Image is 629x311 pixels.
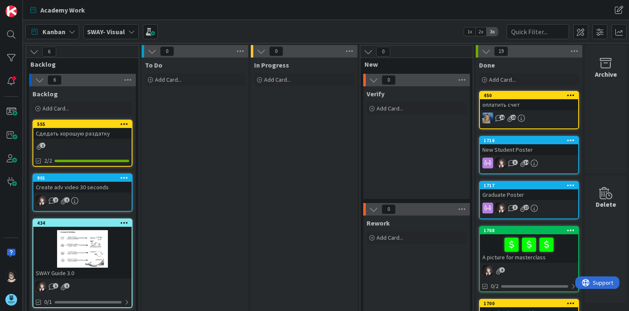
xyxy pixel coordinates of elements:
span: 3 [512,160,518,165]
div: 1716New Student Poster [480,137,578,155]
div: 1708 [480,227,578,234]
span: Academy Work [40,5,85,15]
div: BN [480,203,578,213]
div: 1700 [480,300,578,307]
span: 0 [376,47,390,57]
div: 1700 [484,301,578,306]
a: 1708A picture for masterclassBN0/2 [479,226,579,292]
img: Visit kanbanzone.com [5,5,17,17]
img: BN [495,158,506,168]
span: 0/2 [491,282,499,291]
span: Done [479,61,495,69]
img: BN [482,265,493,276]
div: BN [480,265,578,276]
div: BN [480,158,578,168]
div: 434 [37,220,132,226]
a: 1717Graduate PosterBN [479,181,579,219]
span: Add Card... [264,76,291,83]
div: 450 [484,93,578,98]
span: 1x [464,28,475,36]
div: BN [33,281,132,292]
img: avatar [5,294,17,306]
a: 450оплатить счетMA [479,91,579,129]
span: 0 [382,75,396,85]
a: 901Create adv video 30 secondsBN [32,173,132,212]
a: Academy Work [25,3,90,18]
img: TP [5,271,17,282]
span: 2 [53,197,58,203]
span: Add Card... [489,76,516,83]
span: 3x [487,28,498,36]
div: Archive [595,69,617,79]
span: Kanban [42,27,65,37]
div: New Student Poster [480,144,578,155]
div: 555 [37,121,132,127]
span: Add Card... [377,105,403,112]
span: 6 [47,75,62,85]
div: 434SWAY Guide 3.0 [33,219,132,278]
img: BN [36,195,47,206]
div: 1716 [484,138,578,143]
span: 3 [512,205,518,210]
div: 1717Graduate Poster [480,182,578,200]
div: BN [33,195,132,206]
span: Support [17,1,38,11]
a: 555Сдедать хорошую раздатку2/2 [32,120,132,167]
div: Create adv video 30 seconds [33,182,132,193]
span: 2 [64,197,70,203]
span: 1 [64,283,70,288]
div: MA [480,113,578,123]
div: Сдедать хорошую раздатку [33,128,132,139]
div: 555 [33,120,132,128]
span: Verify [367,90,384,98]
span: Add Card... [42,105,69,112]
div: 901Create adv video 30 seconds [33,174,132,193]
span: Add Card... [377,234,403,241]
div: 901 [37,175,132,181]
div: 1716 [480,137,578,144]
span: Backlog [32,90,58,98]
div: 1708A picture for masterclass [480,227,578,263]
div: A picture for masterclass [480,234,578,263]
span: In Progress [254,61,289,69]
div: Graduate Poster [480,189,578,200]
span: 34 [524,160,529,165]
div: 1717 [480,182,578,189]
div: 555Сдедать хорошую раздатку [33,120,132,139]
span: Backlog [30,60,128,68]
div: 434 [33,219,132,227]
span: 0 [160,46,174,56]
span: 2x [475,28,487,36]
span: 6 [42,47,56,57]
span: To Do [145,61,162,69]
div: Delete [596,199,616,209]
span: 1 [40,143,45,148]
div: 901 [33,174,132,182]
div: 1717 [484,183,578,188]
span: 19 [494,46,508,56]
span: 1 [53,283,58,288]
img: MA [482,113,493,123]
a: 1716New Student PosterBN [479,136,579,174]
div: 1708 [484,228,578,233]
div: 450оплатить счет [480,92,578,110]
span: 0 [382,204,396,214]
span: 16 [499,115,505,120]
input: Quick Filter... [507,24,569,39]
div: 450 [480,92,578,99]
span: 2/2 [44,156,52,165]
span: 0/1 [44,298,52,306]
a: 434SWAY Guide 3.0BN0/1 [32,218,132,308]
span: New [364,60,462,68]
span: 6 [499,267,505,273]
span: 27 [524,205,529,210]
span: Rework [367,219,390,227]
img: BN [495,203,506,213]
span: 0 [269,46,283,56]
span: 25 [511,115,516,120]
div: оплатить счет [480,99,578,110]
div: SWAY Guide 3.0 [33,268,132,278]
img: BN [36,281,47,292]
b: SWAY- Visual [87,28,125,36]
span: Add Card... [155,76,182,83]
